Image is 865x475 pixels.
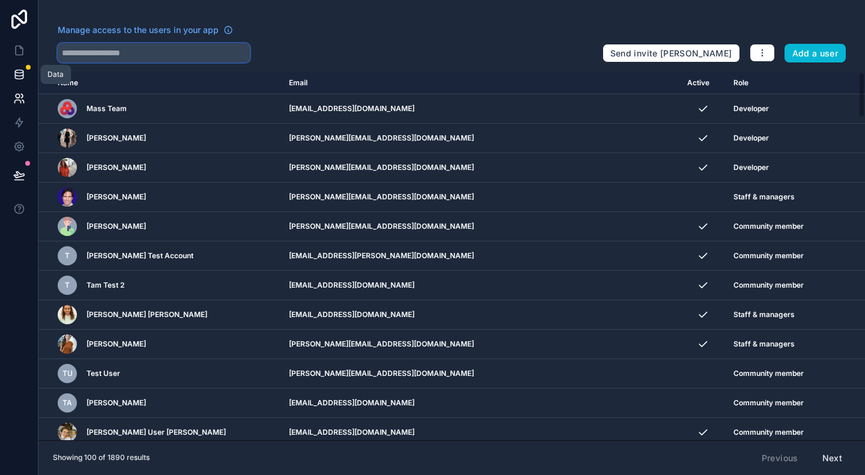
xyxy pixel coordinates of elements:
span: [PERSON_NAME] [86,163,146,172]
span: Community member [733,251,804,261]
td: [PERSON_NAME][EMAIL_ADDRESS][DOMAIN_NAME] [282,212,680,241]
th: Email [282,72,680,94]
span: Developer [733,133,769,143]
button: Next [814,448,851,468]
button: Send invite [PERSON_NAME] [602,44,740,63]
span: Developer [733,104,769,113]
span: TU [62,369,73,378]
span: Showing 100 of 1890 results [53,453,150,462]
span: T [65,251,70,261]
td: [PERSON_NAME][EMAIL_ADDRESS][DOMAIN_NAME] [282,359,680,389]
th: Name [38,72,282,94]
span: [PERSON_NAME] [86,339,146,349]
span: Developer [733,163,769,172]
span: Mass Team [86,104,127,113]
td: [PERSON_NAME][EMAIL_ADDRESS][DOMAIN_NAME] [282,330,680,359]
span: Community member [733,280,804,290]
div: scrollable content [38,72,865,440]
span: Staff & managers [733,192,795,202]
span: Test User [86,369,120,378]
span: T [65,280,70,290]
td: [EMAIL_ADDRESS][DOMAIN_NAME] [282,94,680,124]
td: [PERSON_NAME][EMAIL_ADDRESS][DOMAIN_NAME] [282,153,680,183]
span: Community member [733,222,804,231]
span: Tam Test 2 [86,280,124,290]
span: [PERSON_NAME] [86,398,146,408]
span: Manage access to the users in your app [58,24,219,36]
button: Add a user [785,44,846,63]
td: [EMAIL_ADDRESS][PERSON_NAME][DOMAIN_NAME] [282,241,680,271]
span: [PERSON_NAME] [86,133,146,143]
span: Staff & managers [733,339,795,349]
td: [PERSON_NAME][EMAIL_ADDRESS][DOMAIN_NAME] [282,183,680,212]
span: [PERSON_NAME] [86,222,146,231]
span: [PERSON_NAME] User [PERSON_NAME] [86,428,226,437]
td: [EMAIL_ADDRESS][DOMAIN_NAME] [282,300,680,330]
th: Role [726,72,832,94]
span: [PERSON_NAME] Test Account [86,251,193,261]
span: Community member [733,369,804,378]
th: Active [680,72,726,94]
span: Staff & managers [733,310,795,319]
td: [EMAIL_ADDRESS][DOMAIN_NAME] [282,389,680,418]
td: [EMAIL_ADDRESS][DOMAIN_NAME] [282,271,680,300]
span: Community member [733,428,804,437]
span: TA [62,398,72,408]
td: [PERSON_NAME][EMAIL_ADDRESS][DOMAIN_NAME] [282,124,680,153]
span: [PERSON_NAME] [PERSON_NAME] [86,310,207,319]
span: [PERSON_NAME] [86,192,146,202]
div: Data [47,70,64,79]
a: Manage access to the users in your app [58,24,233,36]
td: [EMAIL_ADDRESS][DOMAIN_NAME] [282,418,680,447]
span: Community member [733,398,804,408]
